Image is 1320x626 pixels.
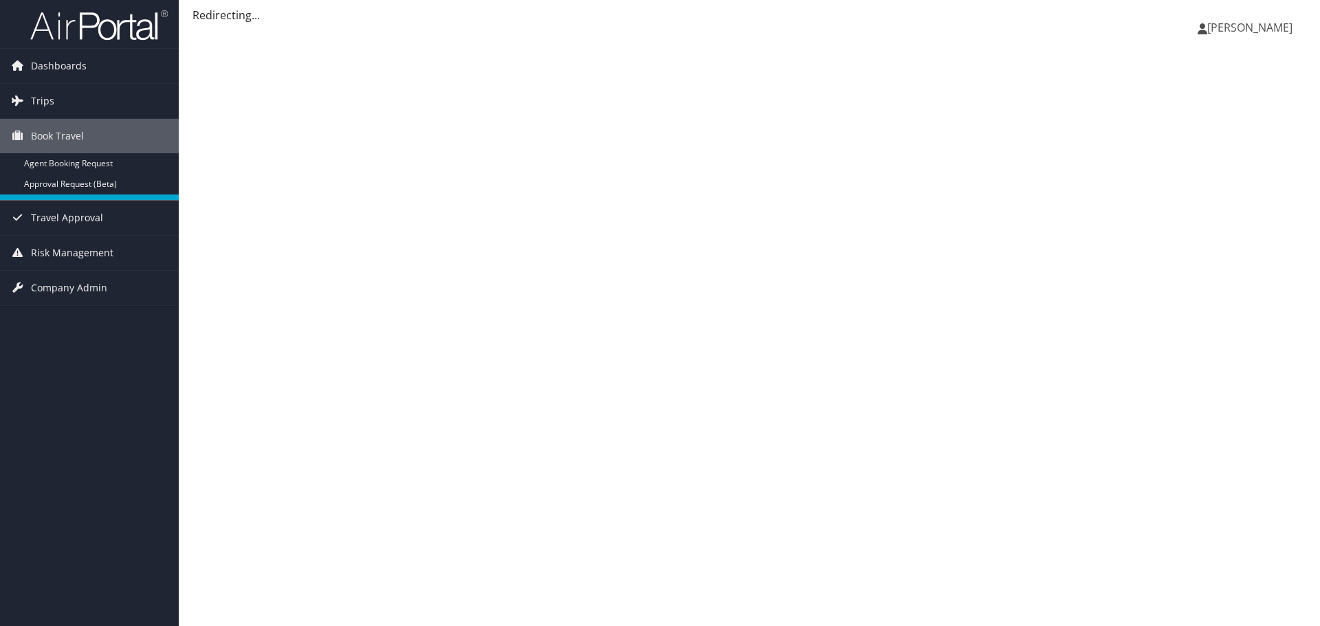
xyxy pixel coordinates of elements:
span: Risk Management [31,236,113,270]
span: Travel Approval [31,201,103,235]
div: Redirecting... [192,7,1306,23]
span: Company Admin [31,271,107,305]
span: Dashboards [31,49,87,83]
a: [PERSON_NAME] [1198,7,1306,48]
span: Trips [31,84,54,118]
img: airportal-logo.png [30,9,168,41]
span: Book Travel [31,119,84,153]
span: [PERSON_NAME] [1207,20,1292,35]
